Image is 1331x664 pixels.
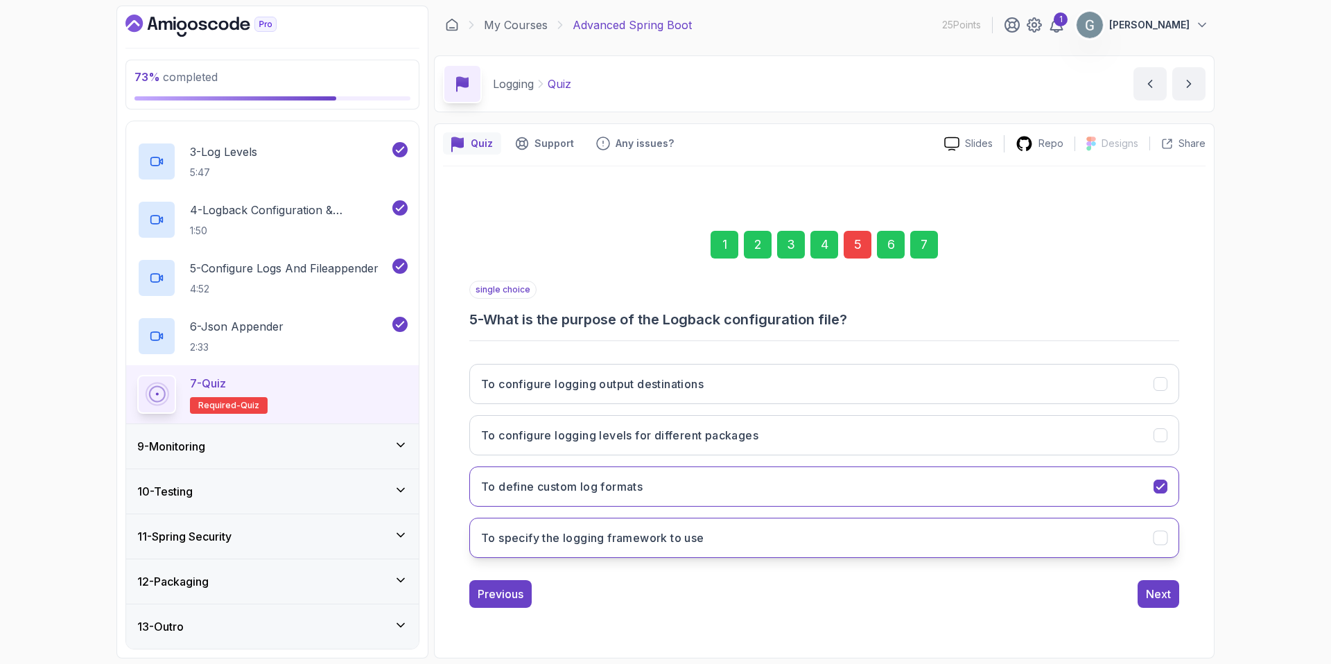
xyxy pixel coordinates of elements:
[481,376,704,392] h3: To configure logging output destinations
[126,559,419,604] button: 12-Packaging
[548,76,571,92] p: Quiz
[573,17,692,33] p: Advanced Spring Boot
[484,17,548,33] a: My Courses
[134,70,218,84] span: completed
[137,142,408,181] button: 3-Log Levels5:47
[137,375,408,414] button: 7-QuizRequired-quiz
[469,580,532,608] button: Previous
[137,438,205,455] h3: 9 - Monitoring
[469,415,1179,455] button: To configure logging levels for different packages
[471,137,493,150] p: Quiz
[534,137,574,150] p: Support
[469,281,537,299] p: single choice
[1077,12,1103,38] img: user profile image
[137,618,184,635] h3: 13 - Outro
[190,282,379,296] p: 4:52
[469,364,1179,404] button: To configure logging output destinations
[481,427,758,444] h3: To configure logging levels for different packages
[810,231,838,259] div: 4
[711,231,738,259] div: 1
[445,18,459,32] a: Dashboard
[933,137,1004,151] a: Slides
[469,466,1179,507] button: To define custom log formats
[190,143,257,160] p: 3 - Log Levels
[1138,580,1179,608] button: Next
[190,166,257,180] p: 5:47
[126,604,419,649] button: 13-Outro
[1004,135,1075,152] a: Repo
[844,231,871,259] div: 5
[469,310,1179,329] h3: 5 - What is the purpose of the Logback configuration file?
[1172,67,1206,101] button: next content
[125,15,308,37] a: Dashboard
[777,231,805,259] div: 3
[1076,11,1209,39] button: user profile image[PERSON_NAME]
[198,400,241,411] span: Required-
[190,375,226,392] p: 7 - Quiz
[137,483,193,500] h3: 10 - Testing
[481,478,643,495] h3: To define custom log formats
[965,137,993,150] p: Slides
[942,18,981,32] p: 25 Points
[190,340,284,354] p: 2:33
[469,518,1179,558] button: To specify the logging framework to use
[1038,137,1063,150] p: Repo
[588,132,682,155] button: Feedback button
[241,400,259,411] span: quiz
[1178,137,1206,150] p: Share
[137,259,408,297] button: 5-Configure Logs And Fileappender4:52
[910,231,938,259] div: 7
[1048,17,1065,33] a: 1
[481,530,704,546] h3: To specify the logging framework to use
[190,318,284,335] p: 6 - Json Appender
[1149,137,1206,150] button: Share
[877,231,905,259] div: 6
[1054,12,1068,26] div: 1
[190,202,390,218] p: 4 - Logback Configuration & Appenders
[478,586,523,602] div: Previous
[507,132,582,155] button: Support button
[493,76,534,92] p: Logging
[137,317,408,356] button: 6-Json Appender2:33
[1109,18,1190,32] p: [PERSON_NAME]
[1133,67,1167,101] button: previous content
[126,424,419,469] button: 9-Monitoring
[137,573,209,590] h3: 12 - Packaging
[134,70,160,84] span: 73 %
[616,137,674,150] p: Any issues?
[126,514,419,559] button: 11-Spring Security
[190,260,379,277] p: 5 - Configure Logs And Fileappender
[126,469,419,514] button: 10-Testing
[443,132,501,155] button: quiz button
[190,224,390,238] p: 1:50
[137,528,232,545] h3: 11 - Spring Security
[137,200,408,239] button: 4-Logback Configuration & Appenders1:50
[1146,586,1171,602] div: Next
[744,231,772,259] div: 2
[1102,137,1138,150] p: Designs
